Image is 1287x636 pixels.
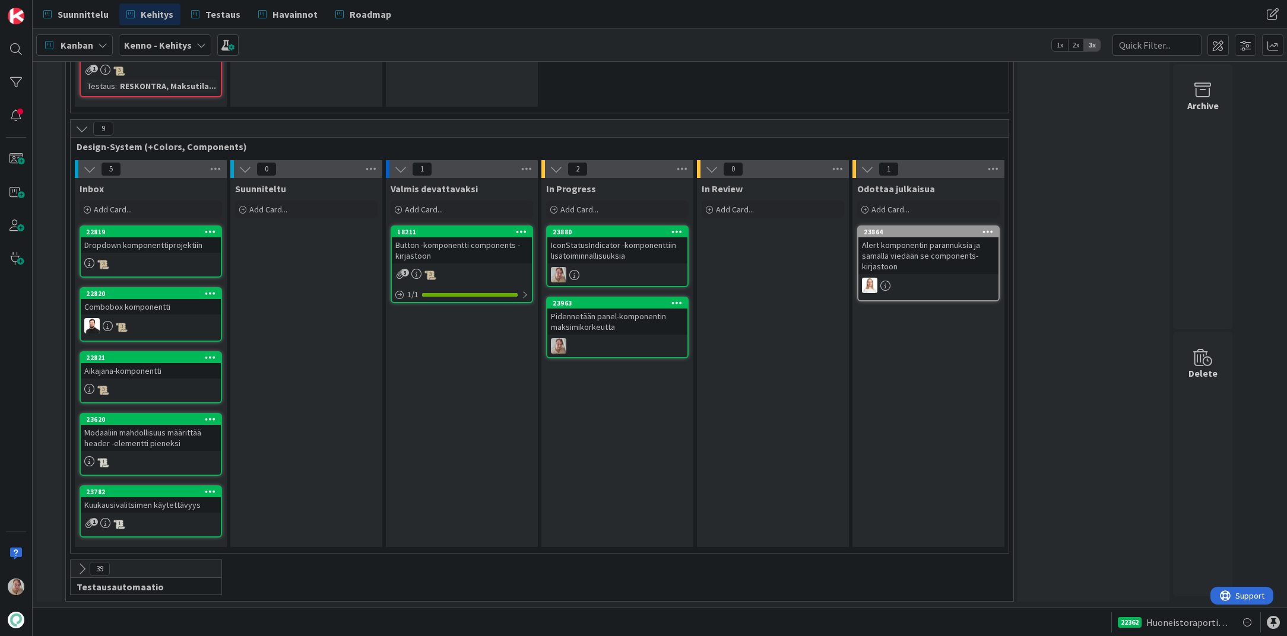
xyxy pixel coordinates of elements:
[81,363,221,379] div: Aikajana-komponentti
[58,7,109,21] span: Suunnittelu
[205,7,240,21] span: Testaus
[547,227,687,263] div: 23880IconStatusIndicator -komponenttiin lisätoiminnallisuuksia
[1084,39,1100,51] span: 3x
[81,352,221,379] div: 22821Aikajana-komponentti
[235,183,286,195] span: Suunniteltu
[86,228,221,236] div: 22819
[251,4,325,25] a: Havainnot
[81,352,221,363] div: 22821
[249,204,287,215] span: Add Card...
[879,162,899,176] span: 1
[84,79,115,93] div: Testaus
[25,2,54,16] span: Support
[81,237,221,253] div: Dropdown komponenttiprojektiin
[77,141,994,152] span: Design-System (+Colors, Components)
[77,581,207,593] span: Testausautomaatio
[547,309,687,335] div: Pidennetään panel-komponentin maksimikorkeutta
[141,7,173,21] span: Kehitys
[93,122,113,136] span: 9
[81,299,221,314] div: Combobox komponentti
[401,269,409,276] span: 3
[547,237,687,263] div: IconStatusIndicator -komponenttiin lisätoiminnallisuuksia
[184,4,248,25] a: Testaus
[547,338,687,354] div: SL
[1187,98,1219,113] div: Archive
[397,228,532,236] div: 18211
[862,278,877,293] img: SL
[81,288,221,299] div: 22820
[553,228,687,236] div: 23880
[272,7,318,21] span: Havainnot
[90,65,98,72] span: 1
[90,562,110,576] span: 39
[553,299,687,307] div: 23963
[81,497,221,513] div: Kuukausivalitsimen käytettävyys
[90,518,98,526] span: 1
[547,298,687,309] div: 23963
[1112,34,1202,56] input: Quick Filter...
[328,4,398,25] a: Roadmap
[119,4,180,25] a: Kehitys
[858,227,998,274] div: 23864Alert komponentin parannuksia ja samalla viedään se components-kirjastoon
[81,288,221,314] div: 22820Combobox komponentti
[80,183,104,195] span: Inbox
[81,318,221,333] div: TK
[115,79,117,93] span: :
[86,290,221,298] div: 22820
[858,278,998,293] div: SL
[117,79,219,93] div: RESKONTRA, Maksutila...
[723,162,743,176] span: 0
[392,227,532,263] div: 18211Button -komponentti components -kirjastoon
[392,287,532,302] div: 1/1
[101,162,121,176] span: 5
[858,237,998,274] div: Alert komponentin parannuksia ja samalla viedään se components-kirjastoon
[547,227,687,237] div: 23880
[857,183,935,195] span: Odottaa julkaisua
[702,183,743,195] span: In Review
[560,204,598,215] span: Add Card...
[1146,615,1231,629] span: Huoneistoraportin automaattinen liittäminen backendissä - UI muutokset
[94,204,132,215] span: Add Card...
[405,204,443,215] span: Add Card...
[84,318,100,333] img: TK
[716,204,754,215] span: Add Card...
[871,204,909,215] span: Add Card...
[81,414,221,425] div: 23620
[551,338,566,354] img: SL
[392,227,532,237] div: 18211
[81,227,221,253] div: 22819Dropdown komponenttiprojektiin
[81,414,221,451] div: 23620Modaaliin mahdollisuus määrittää header -elementti pieneksi
[1068,39,1084,51] span: 2x
[81,425,221,451] div: Modaaliin mahdollisuus määrittää header -elementti pieneksi
[81,486,221,497] div: 23782
[81,486,221,513] div: 23782Kuukausivalitsimen käytettävyys
[8,612,24,628] img: avatar
[86,354,221,362] div: 22821
[392,237,532,263] div: Button -komponentti components -kirjastoon
[1052,39,1068,51] span: 1x
[61,38,93,52] span: Kanban
[568,162,588,176] span: 2
[546,183,596,195] span: In Progress
[547,298,687,335] div: 23963Pidennetään panel-komponentin maksimikorkeutta
[86,415,221,424] div: 23620
[1188,366,1218,380] div: Delete
[8,578,24,595] img: SL
[412,162,432,176] span: 1
[407,288,419,301] span: 1 / 1
[391,183,478,195] span: Valmis devattavaksi
[864,228,998,236] div: 23864
[1118,617,1142,628] div: 22362
[8,8,24,24] img: Visit kanbanzone.com
[551,267,566,282] img: SL
[86,488,221,496] div: 23782
[36,4,116,25] a: Suunnittelu
[858,227,998,237] div: 23864
[547,267,687,282] div: SL
[350,7,391,21] span: Roadmap
[124,39,192,51] b: Kenno - Kehitys
[81,227,221,237] div: 22819
[256,162,277,176] span: 0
